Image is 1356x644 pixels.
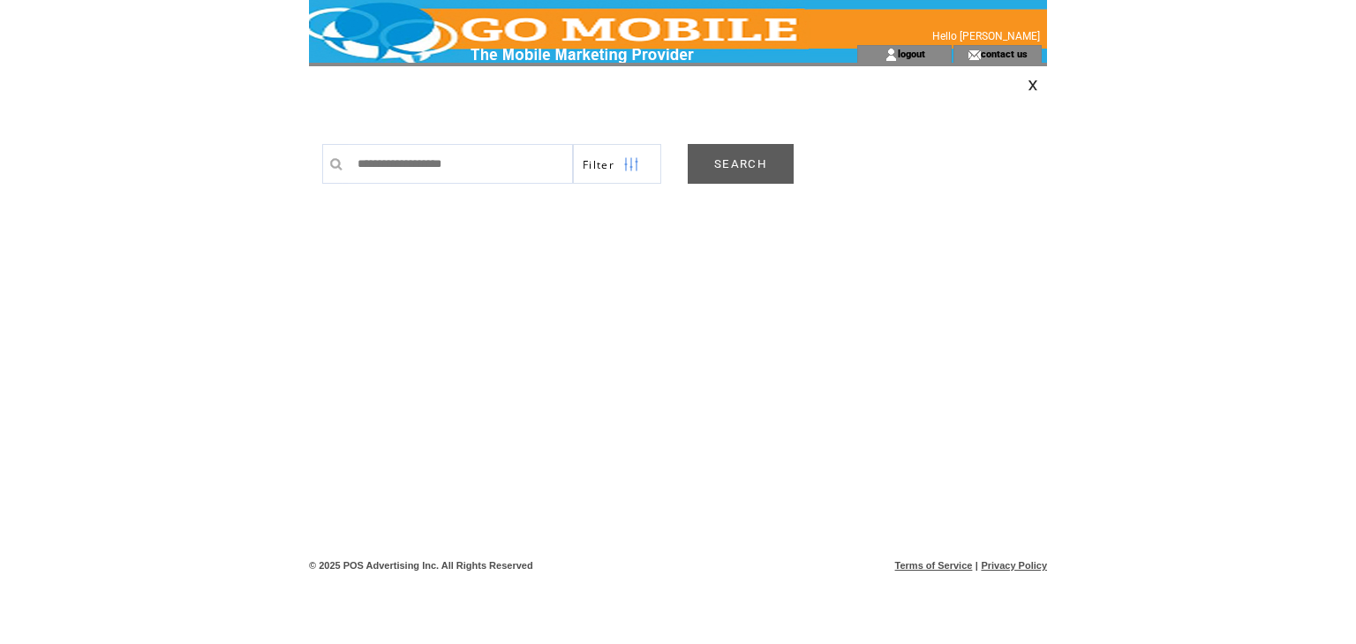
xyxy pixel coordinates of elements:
a: Terms of Service [895,560,973,571]
span: Show filters [583,157,614,172]
a: contact us [981,48,1028,59]
a: Filter [573,144,661,184]
a: Privacy Policy [981,560,1047,571]
a: SEARCH [688,144,794,184]
img: filters.png [623,145,639,185]
a: logout [898,48,925,59]
span: Hello [PERSON_NAME] [932,30,1040,42]
span: © 2025 POS Advertising Inc. All Rights Reserved [309,560,533,571]
img: account_icon.gif [885,48,898,62]
span: | [976,560,978,571]
img: contact_us_icon.gif [968,48,981,62]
